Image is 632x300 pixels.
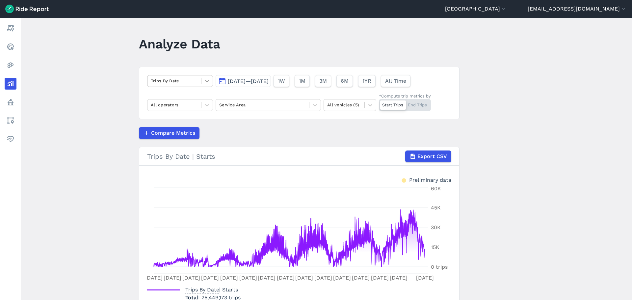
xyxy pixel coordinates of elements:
[299,77,305,85] span: 1M
[164,275,181,281] tspan: [DATE]
[228,78,269,84] span: [DATE]—[DATE]
[185,285,219,293] span: Trips By Date
[5,133,16,145] a: Health
[417,152,447,160] span: Export CSV
[5,59,16,71] a: Heatmaps
[185,286,238,293] span: | Starts
[274,75,289,87] button: 1W
[5,96,16,108] a: Policy
[431,185,441,192] tspan: 60K
[277,275,295,281] tspan: [DATE]
[528,5,627,13] button: [EMAIL_ADDRESS][DOMAIN_NAME]
[358,75,376,87] button: 1YR
[147,150,451,162] div: Trips By Date | Starts
[405,150,451,162] button: Export CSV
[341,77,349,85] span: 6M
[390,275,408,281] tspan: [DATE]
[278,77,285,85] span: 1W
[151,129,195,137] span: Compare Metrics
[5,115,16,126] a: Areas
[5,22,16,34] a: Report
[201,275,219,281] tspan: [DATE]
[295,275,313,281] tspan: [DATE]
[431,244,439,250] tspan: 15K
[362,77,371,85] span: 1YR
[385,77,406,85] span: All Time
[431,205,441,211] tspan: 45K
[182,275,200,281] tspan: [DATE]
[315,75,331,87] button: 3M
[416,275,434,281] tspan: [DATE]
[5,5,49,13] img: Ride Report
[139,35,220,53] h1: Analyze Data
[314,275,332,281] tspan: [DATE]
[379,93,431,99] div: *Compute trip metrics by
[220,275,238,281] tspan: [DATE]
[381,75,410,87] button: All Time
[445,5,507,13] button: [GEOGRAPHIC_DATA]
[5,78,16,90] a: Analyze
[336,75,353,87] button: 6M
[295,75,310,87] button: 1M
[145,275,163,281] tspan: [DATE]
[333,275,351,281] tspan: [DATE]
[258,275,276,281] tspan: [DATE]
[431,264,448,270] tspan: 0 trips
[431,224,441,231] tspan: 30K
[239,275,257,281] tspan: [DATE]
[352,275,370,281] tspan: [DATE]
[409,176,451,183] div: Preliminary data
[371,275,389,281] tspan: [DATE]
[5,41,16,53] a: Realtime
[216,75,271,87] button: [DATE]—[DATE]
[139,127,199,139] button: Compare Metrics
[319,77,327,85] span: 3M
